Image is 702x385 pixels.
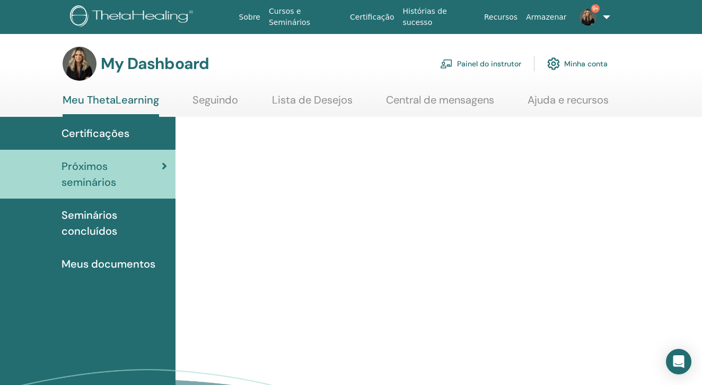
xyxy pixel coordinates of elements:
a: Histórias de sucesso [399,2,480,32]
img: default.jpg [580,8,596,25]
a: Certificação [346,7,398,27]
a: Painel do instrutor [440,52,521,75]
div: Open Intercom Messenger [666,349,691,374]
img: default.jpg [63,47,96,81]
span: Próximos seminários [62,158,162,190]
img: cog.svg [547,55,560,73]
h3: My Dashboard [101,54,209,73]
a: Lista de Desejos [272,93,353,114]
a: Minha conta [547,52,608,75]
a: Seguindo [192,93,238,114]
a: Armazenar [522,7,571,27]
a: Central de mensagens [386,93,494,114]
a: Ajuda e recursos [528,93,609,114]
a: Cursos e Seminários [265,2,346,32]
img: logo.png [70,5,197,29]
span: Meus documentos [62,256,155,272]
span: Seminários concluídos [62,207,167,239]
img: chalkboard-teacher.svg [440,59,453,69]
a: Recursos [480,7,522,27]
span: 9+ [591,4,600,13]
span: Certificações [62,125,129,141]
a: Sobre [235,7,265,27]
a: Meu ThetaLearning [63,93,159,117]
